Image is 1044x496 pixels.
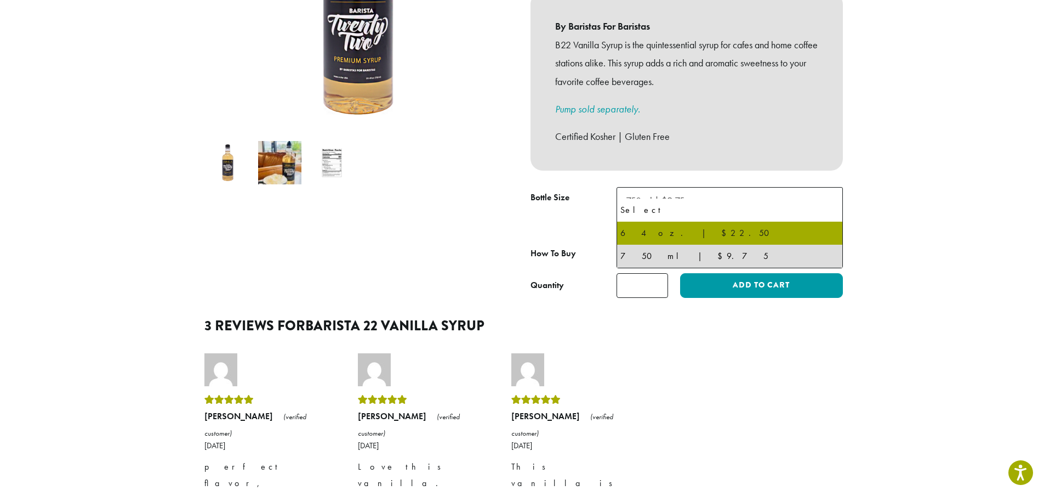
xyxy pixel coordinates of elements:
[358,412,460,438] em: (verified customer)
[555,103,640,115] a: Pump sold separately.
[206,141,249,184] img: Barista 22 Vanilla Syrup
[358,441,484,450] time: [DATE]
[204,392,330,408] div: Rated 5 out of 5
[530,247,576,259] span: How To Buy
[358,392,484,408] div: Rated 5 out of 5
[617,199,842,222] li: Select
[620,248,839,264] div: 750 ml | $9.75
[258,141,301,184] img: Barista 22 Vanilla Syrup - Image 2
[621,190,695,211] span: 750 ml | $9.75
[680,273,842,298] button: Add to cart
[620,225,839,241] div: 64 oz. | $22.50
[555,127,818,146] p: Certified Kosher | Gluten Free
[305,315,484,336] span: Barista 22 Vanilla Syrup
[204,410,273,422] strong: [PERSON_NAME]
[530,190,617,206] label: Bottle Size
[511,412,613,438] em: (verified customer)
[204,318,840,334] h2: 3 reviews for
[555,36,818,91] p: B22 Vanilla Syrup is the quintessential syrup for cafes and home coffee stations alike. This syru...
[310,141,353,184] img: Barista 22 Vanilla Syrup - Image 3
[511,441,637,450] time: [DATE]
[617,187,843,214] span: 750 ml | $9.75
[511,410,580,422] strong: [PERSON_NAME]
[204,412,306,438] em: (verified customer)
[555,17,818,36] b: By Baristas For Baristas
[530,279,564,292] div: Quantity
[511,392,637,408] div: Rated 5 out of 5
[358,410,426,422] strong: [PERSON_NAME]
[617,273,668,298] input: Product quantity
[626,194,684,207] span: 750 ml | $9.75
[204,441,330,450] time: [DATE]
